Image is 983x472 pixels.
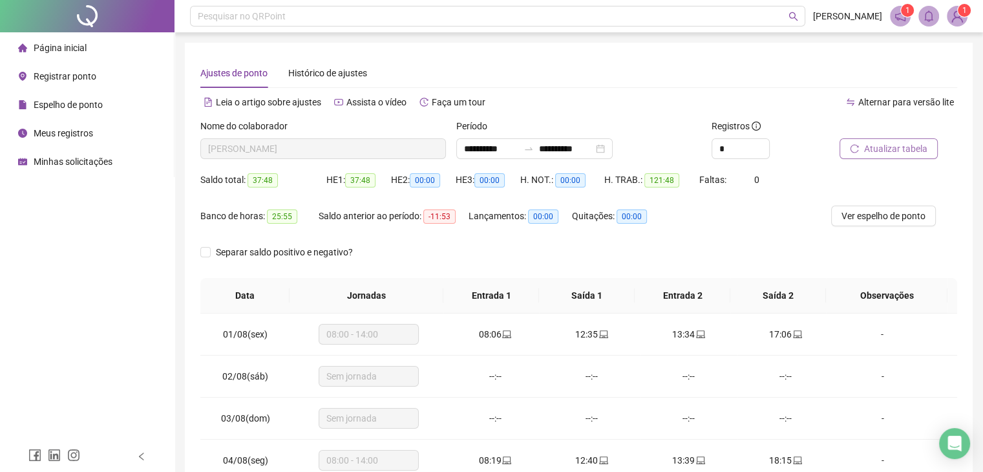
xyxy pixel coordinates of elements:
[223,455,268,466] span: 04/08(seg)
[288,68,367,78] span: Histórico de ajustes
[419,98,428,107] span: history
[554,411,630,425] div: --:--
[501,456,511,465] span: laptop
[67,449,80,462] span: instagram
[137,452,146,461] span: left
[345,173,375,188] span: 37:48
[836,288,937,303] span: Observações
[334,98,343,107] span: youtube
[200,68,268,78] span: Ajustes de ponto
[554,453,630,467] div: 12:40
[598,456,608,465] span: laptop
[923,10,935,22] span: bell
[222,371,268,381] span: 02/08(sáb)
[28,449,41,462] span: facebook
[34,156,112,167] span: Minhas solicitações
[34,71,96,81] span: Registrar ponto
[844,327,920,341] div: -
[18,157,27,166] span: schedule
[604,173,699,188] div: H. TRAB.:
[901,4,914,17] sup: 1
[699,175,728,185] span: Faltas:
[326,367,411,386] span: Sem jornada
[443,278,539,314] th: Entrada 1
[939,428,970,459] div: Open Intercom Messenger
[748,411,824,425] div: --:--
[326,325,411,344] span: 08:00 - 14:00
[730,278,826,314] th: Saída 2
[572,209,666,224] div: Quitações:
[223,329,268,339] span: 01/08(sex)
[346,97,407,107] span: Assista o vídeo
[326,409,411,428] span: Sem jornada
[962,6,967,15] span: 1
[554,327,630,341] div: 12:35
[651,453,727,467] div: 13:39
[846,98,855,107] span: swap
[826,278,947,314] th: Observações
[474,173,505,188] span: 00:00
[748,369,824,383] div: --:--
[635,278,730,314] th: Entrada 2
[456,173,520,188] div: HE 3:
[813,9,882,23] span: [PERSON_NAME]
[34,128,93,138] span: Meus registros
[554,369,630,383] div: --:--
[423,209,456,224] span: -11:53
[850,144,859,153] span: reload
[894,10,906,22] span: notification
[651,369,727,383] div: --:--
[200,209,319,224] div: Banco de horas:
[617,209,647,224] span: 00:00
[858,97,954,107] span: Alternar para versão lite
[523,144,534,154] span: swap-right
[290,278,443,314] th: Jornadas
[831,206,936,226] button: Ver espelho de ponto
[644,173,679,188] span: 121:48
[712,119,761,133] span: Registros
[211,245,358,259] span: Separar saldo positivo e negativo?
[947,6,967,26] img: 84054
[391,173,456,188] div: HE 2:
[457,327,533,341] div: 08:06
[844,369,920,383] div: -
[200,173,326,188] div: Saldo total:
[326,451,411,470] span: 08:00 - 14:00
[208,139,438,158] span: MARIA EDUARDA SOUZA DA SILVA BRITO
[18,72,27,81] span: environment
[651,411,727,425] div: --:--
[248,173,278,188] span: 37:48
[752,122,761,131] span: info-circle
[539,278,635,314] th: Saída 1
[216,97,321,107] span: Leia o artigo sobre ajustes
[844,453,920,467] div: -
[200,119,296,133] label: Nome do colaborador
[456,119,496,133] label: Período
[840,138,938,159] button: Atualizar tabela
[748,453,824,467] div: 18:15
[319,209,469,224] div: Saldo anterior ao período:
[905,6,910,15] span: 1
[204,98,213,107] span: file-text
[34,43,87,53] span: Página inicial
[844,411,920,425] div: -
[410,173,440,188] span: 00:00
[501,330,511,339] span: laptop
[520,173,604,188] div: H. NOT.:
[34,100,103,110] span: Espelho de ponto
[598,330,608,339] span: laptop
[748,327,824,341] div: 17:06
[267,209,297,224] span: 25:55
[695,456,705,465] span: laptop
[221,413,270,424] span: 03/08(dom)
[457,453,533,467] div: 08:19
[864,142,927,156] span: Atualizar tabela
[651,327,727,341] div: 13:34
[432,97,485,107] span: Faça um tour
[48,449,61,462] span: linkedin
[469,209,572,224] div: Lançamentos:
[695,330,705,339] span: laptop
[788,12,798,21] span: search
[528,209,558,224] span: 00:00
[754,175,759,185] span: 0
